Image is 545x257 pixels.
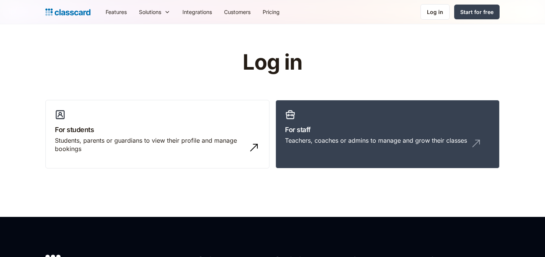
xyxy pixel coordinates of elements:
[139,8,161,16] div: Solutions
[133,3,176,20] div: Solutions
[285,136,467,145] div: Teachers, coaches or admins to manage and grow their classes
[276,100,500,169] a: For staffTeachers, coaches or admins to manage and grow their classes
[218,3,257,20] a: Customers
[153,51,393,74] h1: Log in
[55,136,245,153] div: Students, parents or guardians to view their profile and manage bookings
[45,7,90,17] a: home
[285,125,490,135] h3: For staff
[427,8,443,16] div: Log in
[100,3,133,20] a: Features
[454,5,500,19] a: Start for free
[45,100,269,169] a: For studentsStudents, parents or guardians to view their profile and manage bookings
[257,3,286,20] a: Pricing
[176,3,218,20] a: Integrations
[55,125,260,135] h3: For students
[420,4,450,20] a: Log in
[460,8,494,16] div: Start for free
